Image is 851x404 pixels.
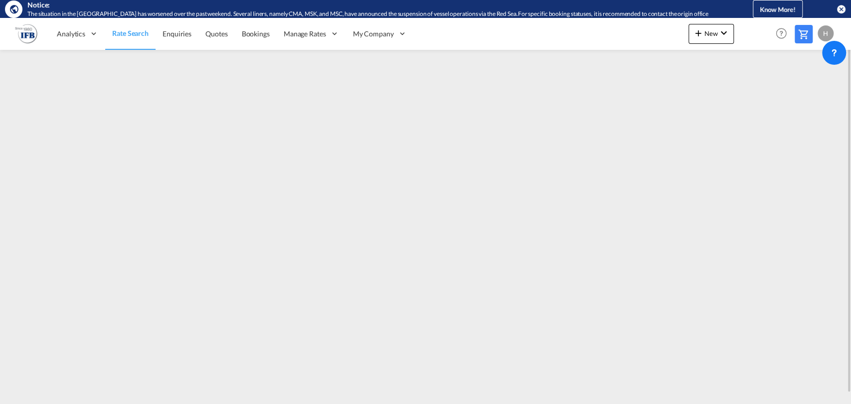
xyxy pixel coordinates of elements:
button: icon-close-circle [836,4,846,14]
span: Quotes [205,29,227,38]
div: Help [773,25,795,43]
span: Analytics [57,29,85,39]
md-icon: icon-chevron-down [718,27,730,39]
span: Enquiries [163,29,191,38]
img: b628ab10256c11eeb52753acbc15d091.png [15,22,37,45]
a: Rate Search [105,17,156,50]
div: H [818,25,834,41]
a: Enquiries [156,17,198,50]
button: icon-plus 400-fgNewicon-chevron-down [688,24,734,44]
md-icon: icon-plus 400-fg [692,27,704,39]
div: The situation in the Red Sea has worsened over the past weekend. Several liners, namely CMA, MSK,... [27,10,720,18]
span: Bookings [242,29,270,38]
span: My Company [353,29,394,39]
span: Help [773,25,790,42]
span: New [692,29,730,37]
div: My Company [346,17,414,50]
div: Manage Rates [277,17,346,50]
span: Know More! [760,5,796,13]
div: Analytics [50,17,105,50]
md-icon: icon-earth [9,4,19,14]
a: Quotes [198,17,234,50]
a: Bookings [235,17,277,50]
span: Rate Search [112,29,149,37]
span: Manage Rates [284,29,326,39]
